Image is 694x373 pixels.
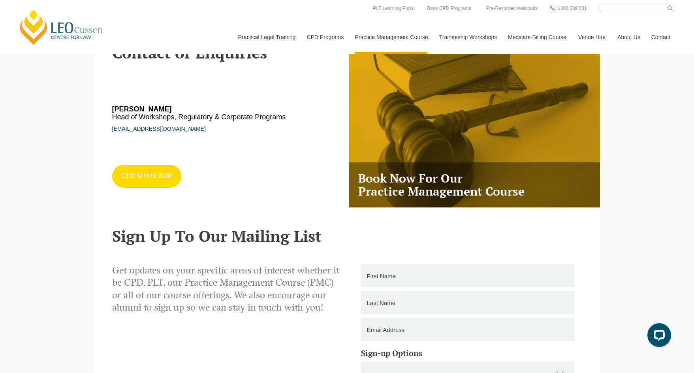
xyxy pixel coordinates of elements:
[112,165,182,188] a: Click here to Book
[484,4,540,13] a: Pre-Recorded Webcasts
[645,20,676,54] a: Contact
[361,318,574,341] input: Email Address
[349,24,600,207] a: Book Now For OurPractice Management Course
[641,320,674,353] iframe: LiveChat chat widget
[349,162,600,207] h3: Book Now For Our Practice Management Course
[112,126,206,132] a: [EMAIL_ADDRESS][DOMAIN_NAME]
[361,291,574,314] input: Last Name
[112,264,341,314] p: Get updates on your specific areas of interest whether it be CPD, PLT, our Practice Management Co...
[301,20,349,54] a: CPD Programs
[232,20,301,54] a: Practical Legal Training
[556,4,589,13] a: 1300 039 031
[425,4,473,13] a: Book CPD Programs
[558,6,587,11] span: 1300 039 031
[361,264,574,287] input: First Name
[433,20,502,54] a: Traineeship Workshops
[18,9,105,46] a: [PERSON_NAME] Centre for Law
[371,4,417,13] a: PLT Learning Portal
[112,44,341,61] h2: Contact or Enquiries
[611,20,645,54] a: About Us
[572,20,611,54] a: Venue Hire
[112,105,172,113] strong: [PERSON_NAME]
[349,20,433,54] a: Practice Management Course
[502,20,572,54] a: Medicare Billing Course
[112,105,318,121] h6: Head of Workshops, Regulatory & Corporate Programs
[361,349,574,358] h5: Sign-up Options
[112,227,582,245] h2: Sign Up To Our Mailing List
